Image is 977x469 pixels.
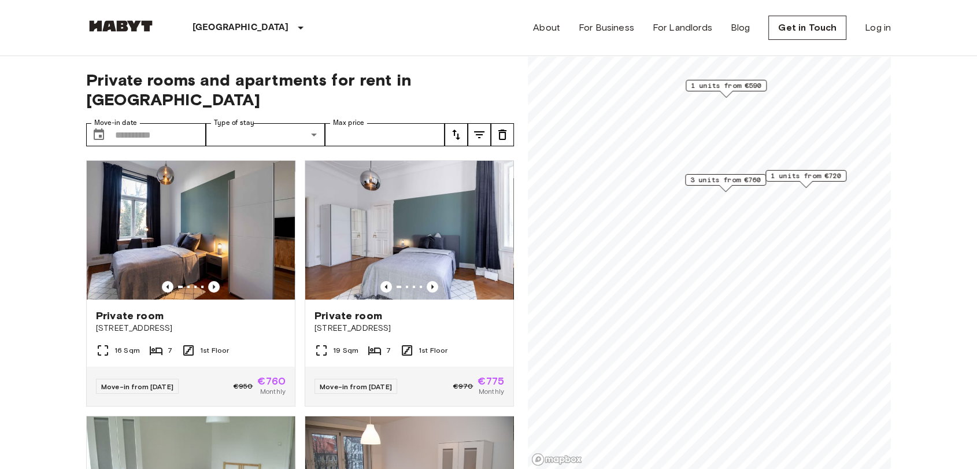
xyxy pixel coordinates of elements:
[320,382,392,391] span: Move-in from [DATE]
[314,323,504,334] span: [STREET_ADDRESS]
[86,160,295,407] a: Marketing picture of unit DE-03-003-001-07HFPrevious imagePrevious imagePrivate room[STREET_ADDRE...
[686,80,767,98] div: Map marker
[96,309,164,323] span: Private room
[453,381,473,392] span: €970
[865,21,891,35] a: Log in
[491,123,514,146] button: tune
[386,345,391,356] span: 7
[193,21,289,35] p: [GEOGRAPHIC_DATA]
[691,80,761,91] span: 1 units from €590
[579,21,634,35] a: For Business
[86,70,514,109] span: Private rooms and apartments for rent in [GEOGRAPHIC_DATA]
[380,281,392,293] button: Previous image
[690,175,761,185] span: 3 units from €760
[168,345,172,356] span: 7
[114,345,140,356] span: 16 Sqm
[257,376,286,386] span: €760
[101,382,173,391] span: Move-in from [DATE]
[653,21,712,35] a: For Landlords
[533,21,560,35] a: About
[94,118,137,128] label: Move-in date
[214,118,254,128] label: Type of stay
[208,281,220,293] button: Previous image
[765,170,846,188] div: Map marker
[479,386,504,397] span: Monthly
[771,171,841,181] span: 1 units from €720
[234,381,253,392] span: €950
[768,16,846,40] a: Get in Touch
[445,123,468,146] button: tune
[314,309,382,323] span: Private room
[200,345,229,356] span: 1st Floor
[87,123,110,146] button: Choose date
[162,281,173,293] button: Previous image
[685,174,766,192] div: Map marker
[305,161,513,300] img: Marketing picture of unit DE-03-003-001-02HF
[86,20,156,32] img: Habyt
[87,161,295,300] img: Marketing picture of unit DE-03-003-001-07HF
[333,345,358,356] span: 19 Sqm
[531,453,582,466] a: Mapbox logo
[260,386,286,397] span: Monthly
[427,281,438,293] button: Previous image
[333,118,364,128] label: Max price
[478,376,504,386] span: €775
[731,21,750,35] a: Blog
[419,345,447,356] span: 1st Floor
[468,123,491,146] button: tune
[96,323,286,334] span: [STREET_ADDRESS]
[305,160,514,407] a: Marketing picture of unit DE-03-003-001-02HFPrevious imagePrevious imagePrivate room[STREET_ADDRE...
